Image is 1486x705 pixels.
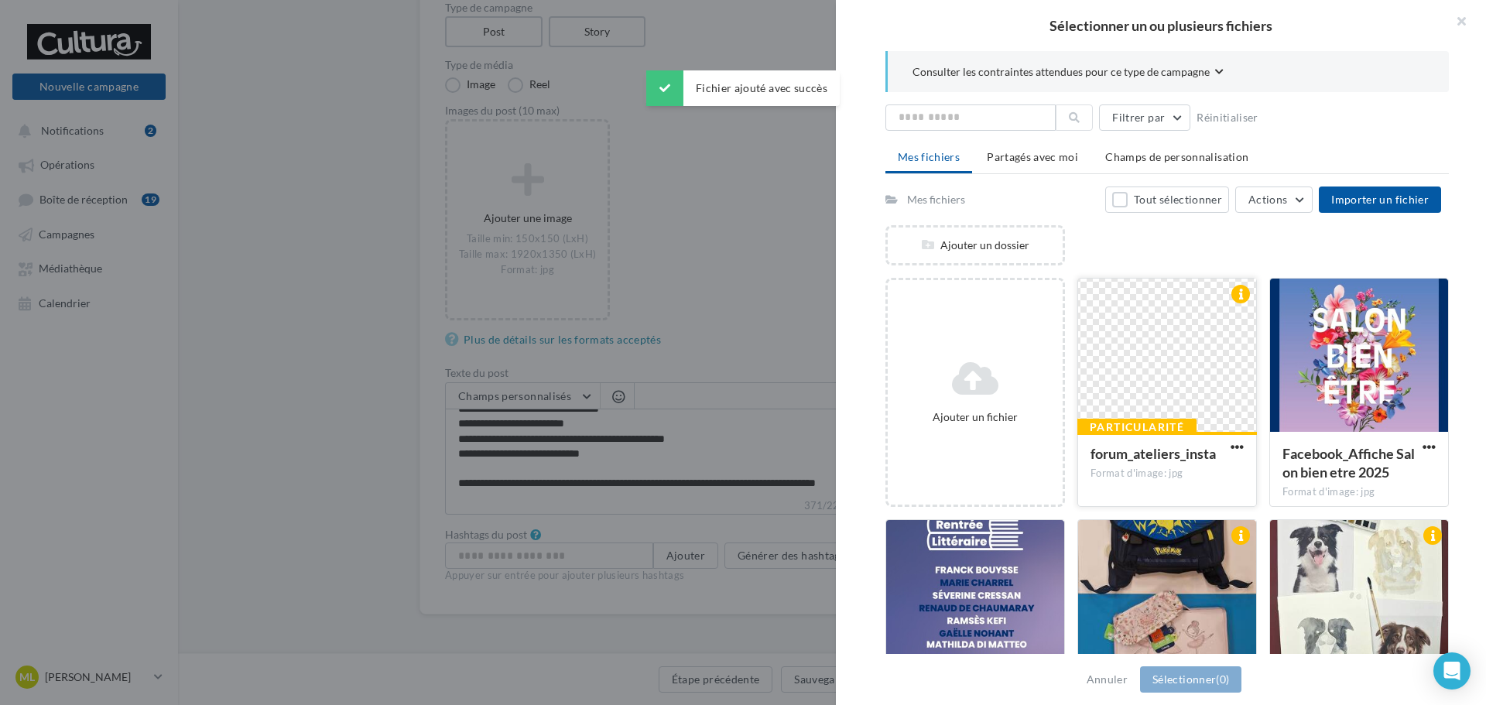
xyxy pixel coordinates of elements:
button: Importer un fichier [1319,187,1441,213]
button: Réinitialiser [1190,108,1265,127]
span: Actions [1248,193,1287,206]
div: Format d'image: jpg [1282,485,1436,499]
div: Open Intercom Messenger [1433,652,1471,690]
h2: Sélectionner un ou plusieurs fichiers [861,19,1461,33]
div: Format d'image: jpg [1091,467,1244,481]
div: Ajouter un fichier [894,409,1056,425]
span: Facebook_Affiche Salon bien etre 2025 [1282,445,1415,481]
button: Tout sélectionner [1105,187,1229,213]
button: Actions [1235,187,1313,213]
span: Mes fichiers [898,150,960,163]
span: Consulter les contraintes attendues pour ce type de campagne [912,64,1210,80]
span: Importer un fichier [1331,193,1429,206]
span: Partagés avec moi [987,150,1078,163]
div: Ajouter un dossier [888,238,1063,253]
div: Mes fichiers [907,192,965,207]
div: Fichier ajouté avec succès [646,70,840,106]
button: Consulter les contraintes attendues pour ce type de campagne [912,63,1224,83]
span: forum_ateliers_insta [1091,445,1216,462]
span: (0) [1216,672,1229,686]
button: Sélectionner(0) [1140,666,1241,693]
button: Filtrer par [1099,104,1190,131]
span: Champs de personnalisation [1105,150,1248,163]
div: Particularité [1077,419,1197,436]
button: Annuler [1080,670,1134,689]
